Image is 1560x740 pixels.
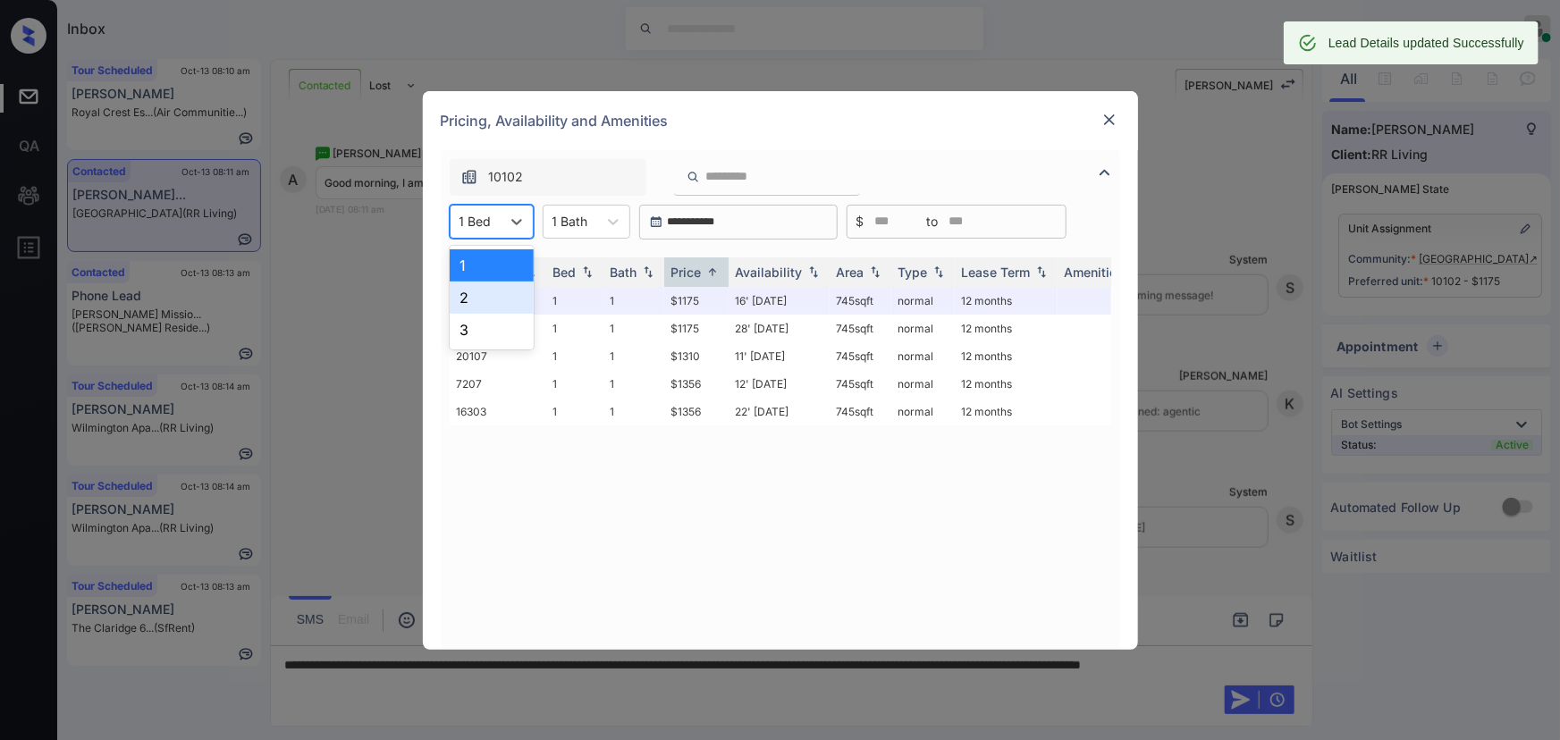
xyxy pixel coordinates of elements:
td: 1 [603,287,664,315]
td: 1 [603,315,664,342]
img: sorting [866,265,884,278]
div: Availability [736,265,803,280]
td: $1356 [664,370,729,398]
td: 16' [DATE] [729,287,830,315]
td: 12' [DATE] [729,370,830,398]
div: Bed [553,265,577,280]
div: 1 [450,249,534,282]
td: 12 months [955,315,1058,342]
td: 1 [603,342,664,370]
td: 12 months [955,287,1058,315]
td: 12 months [955,398,1058,425]
td: normal [891,342,955,370]
td: 28' [DATE] [729,315,830,342]
td: 22' [DATE] [729,398,830,425]
td: 1 [546,287,603,315]
td: normal [891,398,955,425]
span: to [927,212,939,231]
img: sorting [1033,265,1050,278]
td: $1175 [664,315,729,342]
td: 745 sqft [830,315,891,342]
div: Lease Term [962,265,1031,280]
div: Amenities [1065,265,1125,280]
td: 12 months [955,370,1058,398]
img: icon-zuma [460,168,478,186]
td: $1310 [664,342,729,370]
td: $1175 [664,287,729,315]
td: 745 sqft [830,398,891,425]
td: 1 [603,370,664,398]
img: sorting [805,265,822,278]
img: sorting [639,265,657,278]
td: 12 months [955,342,1058,370]
img: sorting [578,265,596,278]
div: 3 [450,314,534,346]
div: Bath [611,265,637,280]
img: icon-zuma [687,169,700,185]
img: icon-zuma [1094,162,1116,183]
div: Area [837,265,864,280]
td: normal [891,315,955,342]
span: 10102 [489,167,524,187]
td: 1 [546,370,603,398]
img: close [1100,111,1118,129]
td: 1 [546,315,603,342]
td: 1 [603,398,664,425]
td: 1 [546,342,603,370]
td: 16303 [450,398,546,425]
td: 745 sqft [830,287,891,315]
div: 2 [450,282,534,314]
img: sorting [930,265,948,278]
div: Price [671,265,702,280]
td: normal [891,287,955,315]
img: sorting [704,265,721,279]
td: 11' [DATE] [729,342,830,370]
td: $1356 [664,398,729,425]
td: 745 sqft [830,370,891,398]
div: Type [898,265,928,280]
td: 745 sqft [830,342,891,370]
td: 7207 [450,370,546,398]
td: 20107 [450,342,546,370]
td: 1 [546,398,603,425]
div: Lead Details updated Successfully [1328,27,1524,59]
span: $ [856,212,864,231]
td: normal [891,370,955,398]
div: Pricing, Availability and Amenities [423,91,1138,150]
